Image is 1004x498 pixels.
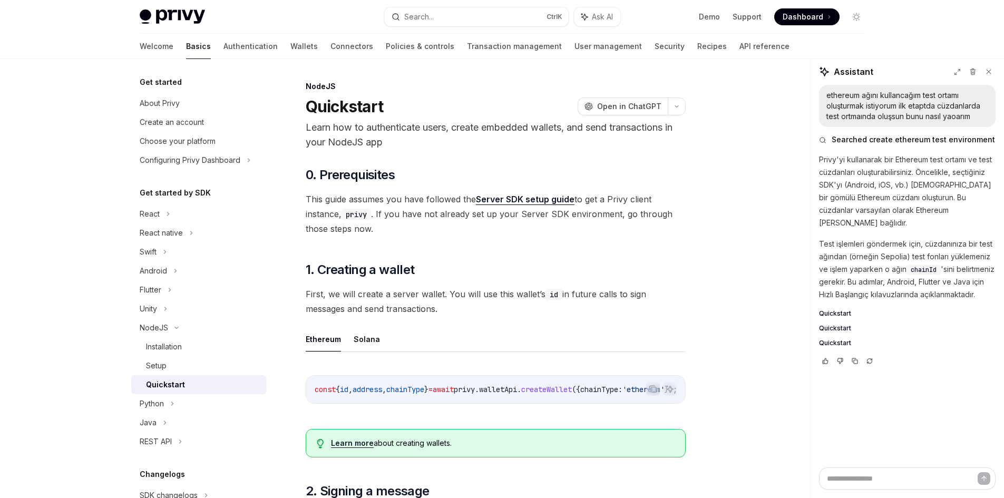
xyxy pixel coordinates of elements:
[306,192,686,236] span: This guide assumes you have followed the to get a Privy client instance, . If you have not alread...
[454,385,475,394] span: privy
[819,153,996,229] p: Privy'yi kullanarak bir Ethereum test ortamı ve test cüzdanları oluşturabilirsiniz. Öncelikle, se...
[317,439,324,448] svg: Tip
[140,187,211,199] h5: Get started by SDK
[331,438,674,448] div: about creating wallets.
[578,97,668,115] button: Open in ChatGPT
[819,134,996,145] button: Searched create ethereum test environment
[646,382,660,396] button: Copy the contents from the code block
[597,101,661,112] span: Open in ChatGPT
[131,132,266,151] a: Choose your platform
[572,385,580,394] span: ({
[330,34,373,59] a: Connectors
[592,12,613,22] span: Ask AI
[140,208,160,220] div: React
[140,397,164,410] div: Python
[382,385,386,394] span: ,
[131,113,266,132] a: Create an account
[774,8,840,25] a: Dashboard
[140,302,157,315] div: Unity
[140,227,183,239] div: React native
[336,385,340,394] span: {
[146,378,185,391] div: Quickstart
[521,385,572,394] span: createWallet
[547,13,562,21] span: Ctrl K
[384,7,569,26] button: Search...CtrlK
[819,324,996,333] a: Quickstart
[819,339,996,347] a: Quickstart
[783,12,823,22] span: Dashboard
[131,375,266,394] a: Quickstart
[699,12,720,22] a: Demo
[140,246,157,258] div: Swift
[340,385,348,394] span: id
[733,12,762,22] a: Support
[467,34,562,59] a: Transaction management
[479,385,517,394] span: walletApi
[404,11,434,23] div: Search...
[140,34,173,59] a: Welcome
[140,9,205,24] img: light logo
[306,327,341,351] button: Ethereum
[424,385,428,394] span: }
[146,340,182,353] div: Installation
[146,359,167,372] div: Setup
[655,34,685,59] a: Security
[140,468,185,481] h5: Changelogs
[186,34,211,59] a: Basics
[131,356,266,375] a: Setup
[832,134,995,145] span: Searched create ethereum test environment
[140,154,240,167] div: Configuring Privy Dashboard
[517,385,521,394] span: .
[140,284,161,296] div: Flutter
[342,209,371,220] code: privy
[978,472,990,485] button: Send message
[290,34,318,59] a: Wallets
[140,435,172,448] div: REST API
[306,287,686,316] span: First, we will create a server wallet. You will use this wallet’s in future calls to sign message...
[131,337,266,356] a: Installation
[819,309,851,318] span: Quickstart
[848,8,865,25] button: Toggle dark mode
[665,385,677,394] span: });
[348,385,353,394] span: ,
[428,385,433,394] span: =
[386,385,424,394] span: chainType
[580,385,622,394] span: chainType:
[545,289,562,300] code: id
[140,135,216,148] div: Choose your platform
[331,438,374,448] a: Learn more
[131,94,266,113] a: About Privy
[819,309,996,318] a: Quickstart
[433,385,454,394] span: await
[819,324,851,333] span: Quickstart
[140,416,157,429] div: Java
[911,266,937,274] span: chainId
[353,385,382,394] span: address
[140,321,168,334] div: NodeJS
[476,194,574,205] a: Server SDK setup guide
[306,261,415,278] span: 1. Creating a wallet
[574,7,620,26] button: Ask AI
[140,76,182,89] h5: Get started
[306,120,686,150] p: Learn how to authenticate users, create embedded wallets, and send transactions in your NodeJS app
[354,327,380,351] button: Solana
[739,34,789,59] a: API reference
[140,116,204,129] div: Create an account
[826,90,988,122] div: ethereum ağını kullancağım test ortamı oluşturmak istiyorum ilk etaptda cüzdanlarda test ortmaınd...
[834,65,873,78] span: Assistant
[819,238,996,301] p: Test işlemleri göndermek için, cüzdanınıza bir test ağından (örneğin Sepolia) test fonları yüklem...
[475,385,479,394] span: .
[306,97,384,116] h1: Quickstart
[140,265,167,277] div: Android
[697,34,727,59] a: Recipes
[622,385,665,394] span: 'ethereum'
[386,34,454,59] a: Policies & controls
[315,385,336,394] span: const
[140,97,180,110] div: About Privy
[306,167,395,183] span: 0. Prerequisites
[306,81,686,92] div: NodeJS
[819,339,851,347] span: Quickstart
[574,34,642,59] a: User management
[663,382,677,396] button: Ask AI
[223,34,278,59] a: Authentication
